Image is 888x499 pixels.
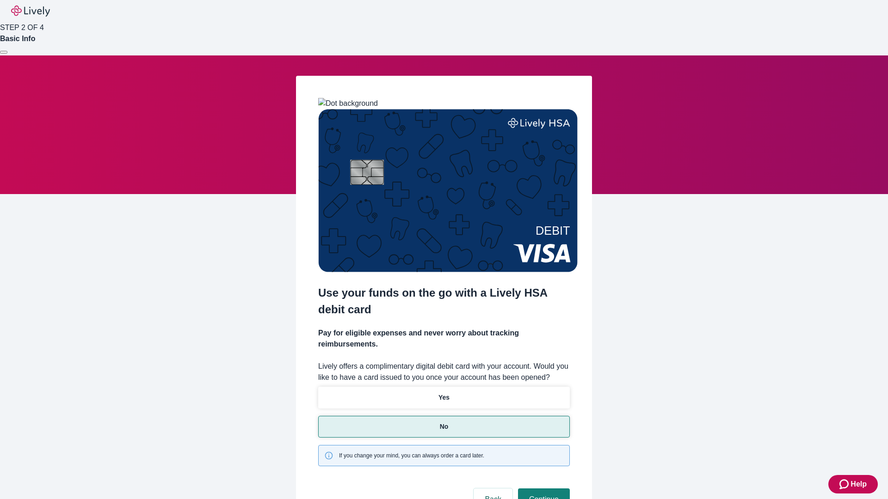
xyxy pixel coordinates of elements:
label: Lively offers a complimentary digital debit card with your account. Would you like to have a card... [318,361,570,383]
img: Dot background [318,98,378,109]
img: Debit card [318,109,578,272]
span: If you change your mind, you can always order a card later. [339,451,484,460]
span: Help [851,479,867,490]
svg: Zendesk support icon [839,479,851,490]
button: Zendesk support iconHelp [828,475,878,493]
img: Lively [11,6,50,17]
h4: Pay for eligible expenses and never worry about tracking reimbursements. [318,328,570,350]
p: No [440,422,449,432]
button: Yes [318,387,570,408]
button: No [318,416,570,438]
p: Yes [438,393,450,402]
h2: Use your funds on the go with a Lively HSA debit card [318,285,570,318]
